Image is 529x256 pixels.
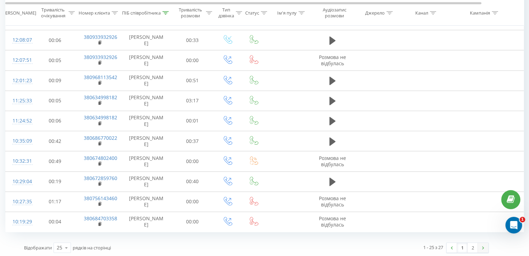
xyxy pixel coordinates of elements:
[57,244,62,251] div: 25
[33,70,77,91] td: 00:09
[13,114,26,128] div: 11:24:52
[319,54,346,67] span: Розмова не відбулась
[319,195,346,208] span: Розмова не відбулась
[318,7,351,19] div: Аудіозапис розмови
[1,10,36,16] div: [PERSON_NAME]
[84,74,117,80] a: 380968113542
[319,215,346,228] span: Розмова не відбулась
[171,91,214,111] td: 03:17
[84,195,117,202] a: 380756143460
[33,91,77,111] td: 00:05
[457,243,467,253] a: 1
[122,70,171,91] td: [PERSON_NAME]
[171,70,214,91] td: 00:51
[13,195,26,208] div: 10:27:35
[84,94,117,101] a: 380634998182
[13,175,26,188] div: 10:29:04
[505,217,522,233] iframe: Intercom live chat
[13,134,26,148] div: 10:35:09
[84,155,117,161] a: 380674802400
[84,114,117,121] a: 380634998182
[33,131,77,151] td: 00:42
[171,30,214,50] td: 00:33
[122,191,171,212] td: [PERSON_NAME]
[73,245,111,251] span: рядків на сторінці
[277,10,297,16] div: Ім'я пулу
[84,54,117,60] a: 380933932926
[319,155,346,168] span: Розмова не відбулась
[171,171,214,191] td: 00:40
[33,50,77,70] td: 00:05
[24,245,52,251] span: Відображати
[423,244,443,251] div: 1 - 25 з 27
[467,243,478,253] a: 2
[33,111,77,131] td: 00:06
[122,212,171,232] td: [PERSON_NAME]
[171,50,214,70] td: 00:00
[122,171,171,191] td: [PERSON_NAME]
[122,91,171,111] td: [PERSON_NAME]
[33,212,77,232] td: 00:04
[33,191,77,212] td: 01:17
[122,111,171,131] td: [PERSON_NAME]
[13,53,26,67] div: 12:07:51
[39,7,67,19] div: Тривалість очікування
[415,10,428,16] div: Канал
[365,10,385,16] div: Джерело
[84,215,117,222] a: 380684703358
[79,10,110,16] div: Номер клієнта
[218,7,234,19] div: Тип дзвінка
[171,131,214,151] td: 00:37
[171,151,214,171] td: 00:00
[122,151,171,171] td: [PERSON_NAME]
[13,154,26,168] div: 10:32:31
[171,212,214,232] td: 00:00
[84,135,117,141] a: 380686770022
[171,191,214,212] td: 00:00
[470,10,490,16] div: Кампанія
[177,7,204,19] div: Тривалість розмови
[171,111,214,131] td: 00:01
[13,215,26,229] div: 10:19:29
[245,10,259,16] div: Статус
[122,30,171,50] td: [PERSON_NAME]
[84,34,117,40] a: 380933932926
[13,94,26,108] div: 11:25:33
[122,131,171,151] td: [PERSON_NAME]
[13,74,26,87] div: 12:01:23
[84,175,117,181] a: 380672859760
[122,50,171,70] td: [PERSON_NAME]
[520,217,525,222] span: 1
[13,33,26,47] div: 12:08:07
[33,151,77,171] td: 00:49
[33,171,77,191] td: 00:19
[122,10,161,16] div: ПІБ співробітника
[33,30,77,50] td: 00:06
